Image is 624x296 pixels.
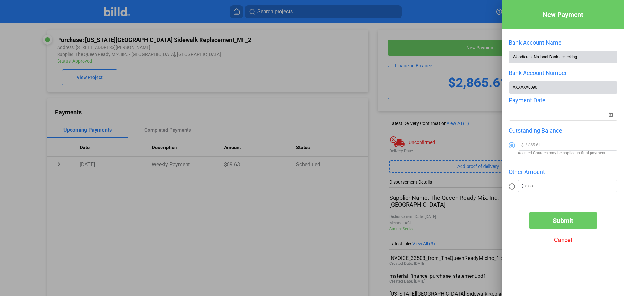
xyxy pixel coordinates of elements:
[525,139,617,149] input: 0.00
[529,212,597,229] button: Submit
[509,127,617,134] div: Outstanding Balance
[529,232,597,248] button: Cancel
[509,70,617,76] div: Bank Account Number
[509,168,617,175] div: Other Amount
[509,97,617,104] div: Payment Date
[554,237,572,243] span: Cancel
[509,39,617,46] div: Bank Account Name
[525,180,617,190] input: 0.00
[518,151,617,155] span: Accrued Charges may be applied to final payment
[518,139,525,150] span: $
[518,180,525,192] span: $
[553,217,573,225] span: Submit
[607,108,614,114] button: Open calendar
